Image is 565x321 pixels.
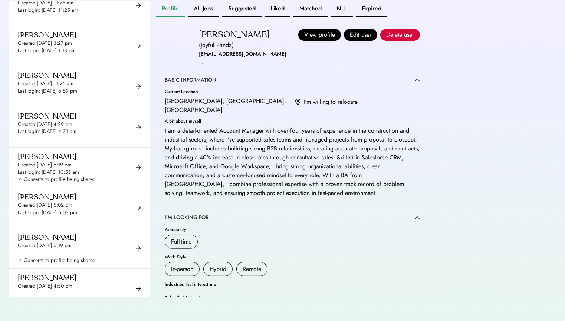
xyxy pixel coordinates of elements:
[171,237,191,246] div: Full-time
[344,29,377,41] button: Edit user
[188,1,219,17] button: All Jobs
[356,1,387,17] button: Expired
[222,1,262,17] button: Suggested
[165,29,194,58] img: yH5BAEAAAAALAAAAAABAAEAAAIBRAA7
[165,126,420,198] div: I am a detail-oriented Account Manager with over four years of experience in the construction and...
[165,97,289,115] div: [GEOGRAPHIC_DATA], [GEOGRAPHIC_DATA], [GEOGRAPHIC_DATA]
[202,59,204,67] div: ·
[165,282,420,287] div: Industries that interest me
[18,282,72,290] div: Created [DATE] 4:50 pm
[136,84,141,89] img: arrow-right-black.svg
[136,3,141,8] img: arrow-right-black.svg
[165,255,420,259] div: Work Style
[18,121,72,128] div: Created [DATE] 4:29 pm
[298,29,341,41] button: View profile
[265,1,290,17] button: Liked
[165,89,289,94] div: Current Location
[18,87,77,95] div: Last login: [DATE] 6:59 pm
[18,209,77,216] div: Last login: [DATE] 5:03 pm
[199,29,269,41] div: [PERSON_NAME]
[18,297,96,305] div: ✓ Consents to profile being shared
[136,125,141,130] img: arrow-right-black.svg
[18,80,73,87] div: Created [DATE] 11:26 am
[165,76,216,84] div: BASIC INFORMATION
[293,1,328,17] button: Matched
[171,265,193,274] div: In-person
[136,205,141,211] img: arrow-right-black.svg
[18,47,76,54] div: Last login: [DATE] 1:18 pm
[18,112,76,121] div: [PERSON_NAME]
[165,295,420,300] div: Roles that interest me
[18,40,72,47] div: Created [DATE] 3:27 pm
[199,50,286,59] div: [EMAIL_ADDRESS][DOMAIN_NAME]
[18,257,96,264] div: ✓ Consents to profile being shared
[210,265,226,274] div: Hybrid
[18,176,96,183] div: ✓ Consents to profile being shared
[18,202,72,209] div: Created [DATE] 5:02 pm
[136,165,141,170] img: arrow-right-black.svg
[18,273,76,282] div: [PERSON_NAME]
[165,227,420,232] div: Availability
[165,214,208,221] div: I'M LOOKING FOR
[18,161,72,169] div: Created [DATE] 6:19 pm
[18,233,76,242] div: [PERSON_NAME]
[18,7,78,14] div: Last login: [DATE] 11:25 am
[18,30,76,40] div: [PERSON_NAME]
[18,152,76,161] div: [PERSON_NAME]
[18,192,76,202] div: [PERSON_NAME]
[136,286,141,291] img: arrow-right-black.svg
[295,99,300,106] img: location.svg
[18,128,76,135] div: Last login: [DATE] 4:31 pm
[199,41,234,50] div: (Joyful Panda)
[243,265,261,274] div: Remote
[415,78,420,82] img: caret-up.svg
[18,242,72,249] div: Created [DATE] 6:19 pm
[165,119,420,123] div: A bit about myself
[303,97,358,106] div: I'm willing to relocate
[380,29,420,41] button: Delete user
[156,1,185,17] button: Profile
[18,169,79,176] div: Last login: [DATE] 10:55 am
[415,216,420,219] img: caret-up.svg
[136,246,141,251] img: arrow-right-black.svg
[18,71,76,80] div: [PERSON_NAME]
[331,1,353,17] button: N.I.
[136,43,141,49] img: arrow-right-black.svg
